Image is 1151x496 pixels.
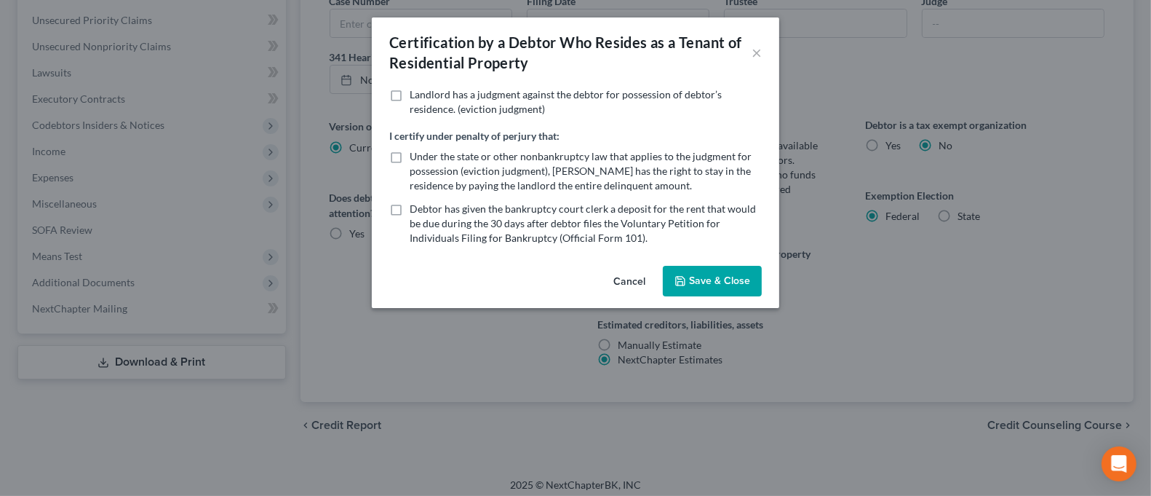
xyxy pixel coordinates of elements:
label: I certify under penalty of perjury that: [389,128,559,143]
div: Certification by a Debtor Who Resides as a Tenant of Residential Property [389,32,752,73]
span: Under the state or other nonbankruptcy law that applies to the judgment for possession (eviction ... [410,150,752,192]
button: × [752,44,762,61]
button: Cancel [602,267,657,296]
span: Landlord has a judgment against the debtor for possession of debtor’s residence. (eviction judgment) [410,88,722,115]
div: Open Intercom Messenger [1102,446,1136,481]
span: Debtor has given the bankruptcy court clerk a deposit for the rent that would be due during the 3... [410,202,756,244]
button: Save & Close [663,266,762,296]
